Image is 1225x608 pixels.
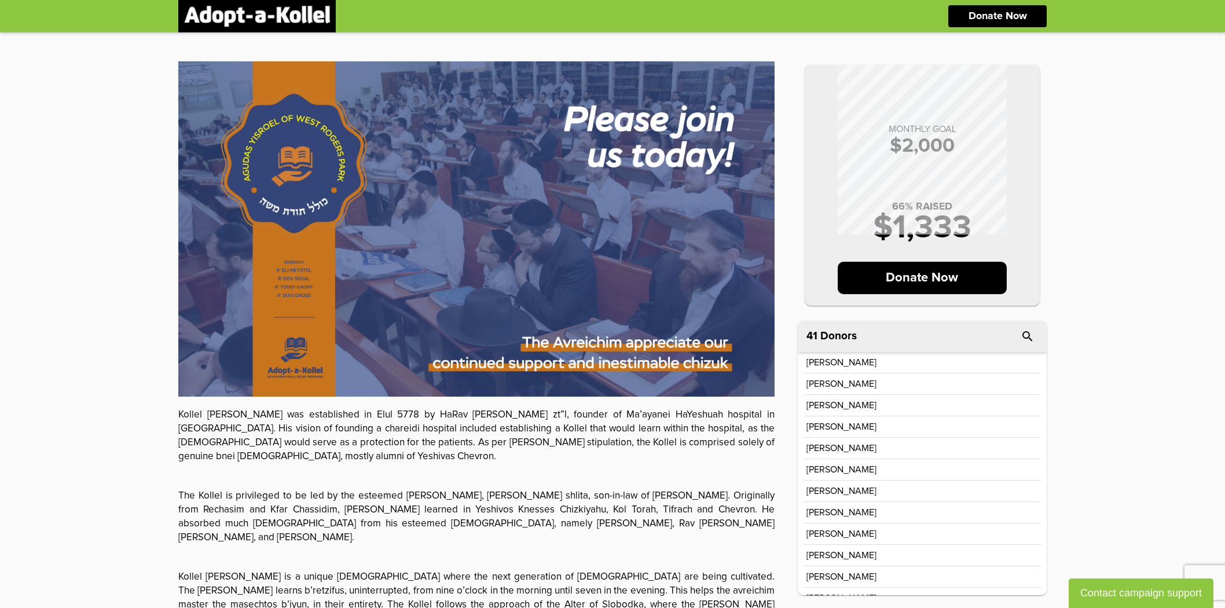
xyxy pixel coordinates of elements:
[184,6,330,27] img: logonobg.png
[969,11,1027,21] p: Donate Now
[806,508,876,517] p: [PERSON_NAME]
[1069,578,1213,608] button: Contact campaign support
[806,572,876,581] p: [PERSON_NAME]
[806,594,876,603] p: [PERSON_NAME]
[178,61,775,397] img: 4VvHPE1XFD.NTSnwRpZg3.jpg
[806,486,876,496] p: [PERSON_NAME]
[806,529,876,539] p: [PERSON_NAME]
[838,262,1007,294] p: Donate Now
[1021,329,1035,343] i: search
[806,401,876,410] p: [PERSON_NAME]
[806,551,876,560] p: [PERSON_NAME]
[178,489,775,545] p: The Kollel is privileged to be led by the esteemed [PERSON_NAME], [PERSON_NAME] shlita, son-in-la...
[806,379,876,389] p: [PERSON_NAME]
[806,422,876,431] p: [PERSON_NAME]
[816,124,1028,134] p: MONTHLY GOAL
[806,331,817,342] span: 41
[806,358,876,367] p: [PERSON_NAME]
[820,331,857,342] p: Donors
[816,136,1028,156] p: $
[806,465,876,474] p: [PERSON_NAME]
[806,444,876,453] p: [PERSON_NAME]
[178,408,775,464] p: Kollel [PERSON_NAME] was established in Elul 5778 by HaRav [PERSON_NAME] zt”l, founder of Ma’ayan...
